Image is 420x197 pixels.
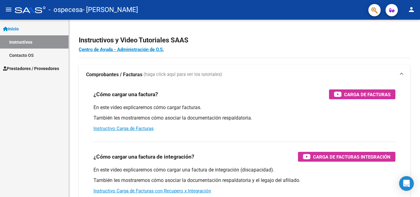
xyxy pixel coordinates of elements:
a: Instructivo Carga de Facturas [93,126,154,131]
p: En este video explicaremos cómo cargar facturas. [93,104,395,111]
span: Carga de Facturas [344,91,390,98]
a: Centro de Ayuda - Administración de O.S. [79,47,164,52]
h3: ¿Cómo cargar una factura de integración? [93,152,194,161]
button: Carga de Facturas Integración [298,152,395,162]
span: Carga de Facturas Integración [313,153,390,161]
mat-icon: menu [5,6,12,13]
mat-expansion-panel-header: Comprobantes / Facturas (haga click aquí para ver los tutoriales) [79,65,410,85]
div: Open Intercom Messenger [399,176,414,191]
span: (haga click aquí para ver los tutoriales) [144,71,222,78]
span: Prestadores / Proveedores [3,65,59,72]
h2: Instructivos y Video Tutoriales SAAS [79,34,410,46]
span: Inicio [3,26,19,32]
p: También les mostraremos cómo asociar la documentación respaldatoria y el legajo del afiliado. [93,177,395,184]
mat-icon: person [408,6,415,13]
span: - ospecesa [49,3,83,17]
p: También les mostraremos cómo asociar la documentación respaldatoria. [93,115,395,121]
p: En este video explicaremos cómo cargar una factura de integración (discapacidad). [93,167,395,173]
h3: ¿Cómo cargar una factura? [93,90,158,99]
a: Instructivo Carga de Facturas con Recupero x Integración [93,188,211,194]
span: - [PERSON_NAME] [83,3,138,17]
strong: Comprobantes / Facturas [86,71,142,78]
button: Carga de Facturas [329,89,395,99]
